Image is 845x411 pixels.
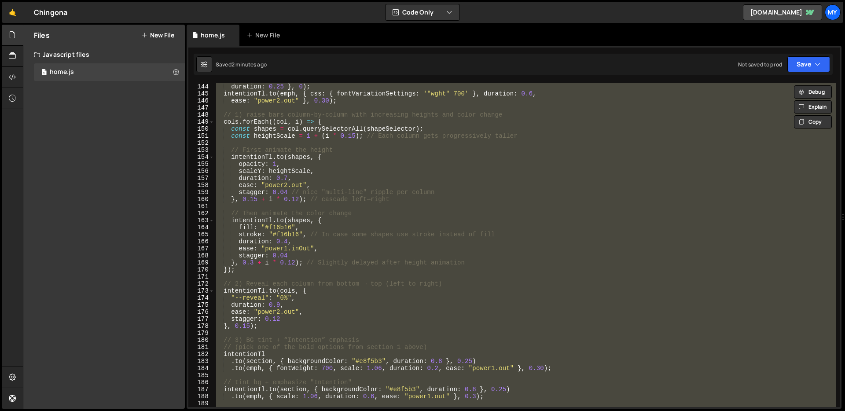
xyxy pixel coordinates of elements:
[188,189,214,196] div: 159
[188,266,214,273] div: 170
[738,61,782,68] div: Not saved to prod
[216,61,267,68] div: Saved
[794,100,832,114] button: Explain
[23,46,185,63] div: Javascript files
[188,182,214,189] div: 158
[188,118,214,125] div: 149
[231,61,267,68] div: 2 minutes ago
[188,147,214,154] div: 153
[188,372,214,379] div: 185
[141,32,174,39] button: New File
[794,115,832,128] button: Copy
[188,259,214,266] div: 169
[188,245,214,252] div: 167
[246,31,283,40] div: New File
[188,323,214,330] div: 178
[41,70,47,77] span: 1
[188,175,214,182] div: 157
[2,2,23,23] a: 🤙
[188,280,214,287] div: 172
[188,161,214,168] div: 155
[743,4,822,20] a: [DOMAIN_NAME]
[188,210,214,217] div: 162
[188,252,214,259] div: 168
[188,90,214,97] div: 145
[188,168,214,175] div: 156
[188,301,214,308] div: 175
[188,196,214,203] div: 160
[188,351,214,358] div: 182
[188,217,214,224] div: 163
[201,31,225,40] div: home.js
[188,287,214,294] div: 173
[188,386,214,393] div: 187
[188,358,214,365] div: 183
[188,154,214,161] div: 154
[188,330,214,337] div: 179
[50,68,74,76] div: home.js
[188,97,214,104] div: 146
[188,294,214,301] div: 174
[188,238,214,245] div: 166
[34,30,50,40] h2: Files
[794,85,832,99] button: Debug
[34,63,185,81] div: 16722/45723.js
[188,139,214,147] div: 152
[188,344,214,351] div: 181
[188,83,214,90] div: 144
[188,231,214,238] div: 165
[188,379,214,386] div: 186
[188,203,214,210] div: 161
[386,4,459,20] button: Code Only
[188,104,214,111] div: 147
[188,132,214,139] div: 151
[188,393,214,400] div: 188
[188,337,214,344] div: 180
[188,400,214,407] div: 189
[34,7,67,18] div: Chingona
[188,316,214,323] div: 177
[787,56,830,72] button: Save
[188,365,214,372] div: 184
[188,273,214,280] div: 171
[188,125,214,132] div: 150
[188,111,214,118] div: 148
[825,4,841,20] a: My
[188,308,214,316] div: 176
[188,224,214,231] div: 164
